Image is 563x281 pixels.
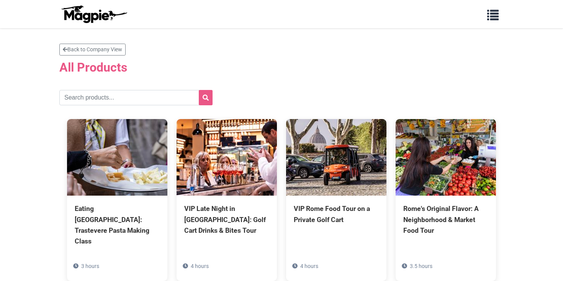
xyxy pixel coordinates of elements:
[67,119,167,281] a: Eating [GEOGRAPHIC_DATA]: Trastevere Pasta Making Class 3 hours
[286,119,386,259] a: VIP Rome Food Tour on a Private Golf Cart 4 hours
[59,5,128,23] img: logo-ab69f6fb50320c5b225c76a69d11143b.png
[300,263,318,269] span: 4 hours
[59,60,504,75] h2: All Products
[410,263,432,269] span: 3.5 hours
[75,203,160,247] div: Eating [GEOGRAPHIC_DATA]: Trastevere Pasta Making Class
[396,119,496,196] img: Rome's Original Flavor: A Neighborhood & Market Food Tour
[396,119,496,270] a: Rome's Original Flavor: A Neighborhood & Market Food Tour 3.5 hours
[59,44,126,56] a: Back to Company View
[59,90,213,105] input: Search products...
[191,263,209,269] span: 4 hours
[294,203,379,225] div: VIP Rome Food Tour on a Private Golf Cart
[67,119,167,196] img: Eating Rome: Trastevere Pasta Making Class
[177,119,277,270] a: VIP Late Night in [GEOGRAPHIC_DATA]: Golf Cart Drinks & Bites Tour 4 hours
[177,119,277,196] img: VIP Late Night in Rome: Golf Cart Drinks & Bites Tour
[184,203,269,235] div: VIP Late Night in [GEOGRAPHIC_DATA]: Golf Cart Drinks & Bites Tour
[403,203,488,235] div: Rome's Original Flavor: A Neighborhood & Market Food Tour
[81,263,99,269] span: 3 hours
[286,119,386,196] img: VIP Rome Food Tour on a Private Golf Cart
